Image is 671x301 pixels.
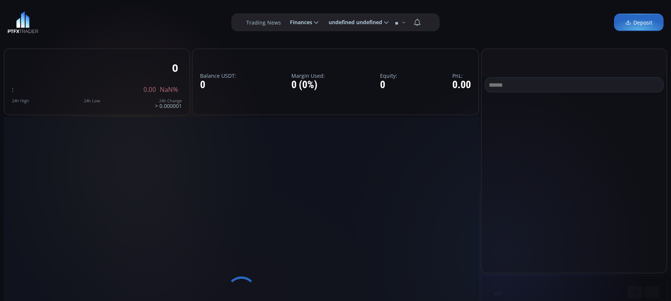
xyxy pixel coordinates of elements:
div: 0 [380,79,397,91]
a: Deposit [614,14,664,31]
div: 0 [172,62,178,74]
label: Equity: [380,73,397,79]
label: Trading News [246,19,281,26]
span: Finances [285,15,312,30]
label: PnL: [452,73,471,79]
div: 24h Low [84,99,100,103]
span: 0.00 [143,86,156,93]
div: 0.00 [452,79,471,91]
img: LOGO [7,11,38,33]
div: 0 [200,79,236,91]
div: 24h High [12,99,29,103]
span: undefined undefined [323,15,382,30]
div: 24h Change [155,99,182,103]
label: Margin Used: [291,73,325,79]
div: 0 (0%) [291,79,325,91]
span: : [12,85,13,94]
label: Balance USDT: [200,73,236,79]
div: > 0.000001 [155,99,182,109]
span: Deposit [625,19,652,26]
span: NaN% [160,86,178,93]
